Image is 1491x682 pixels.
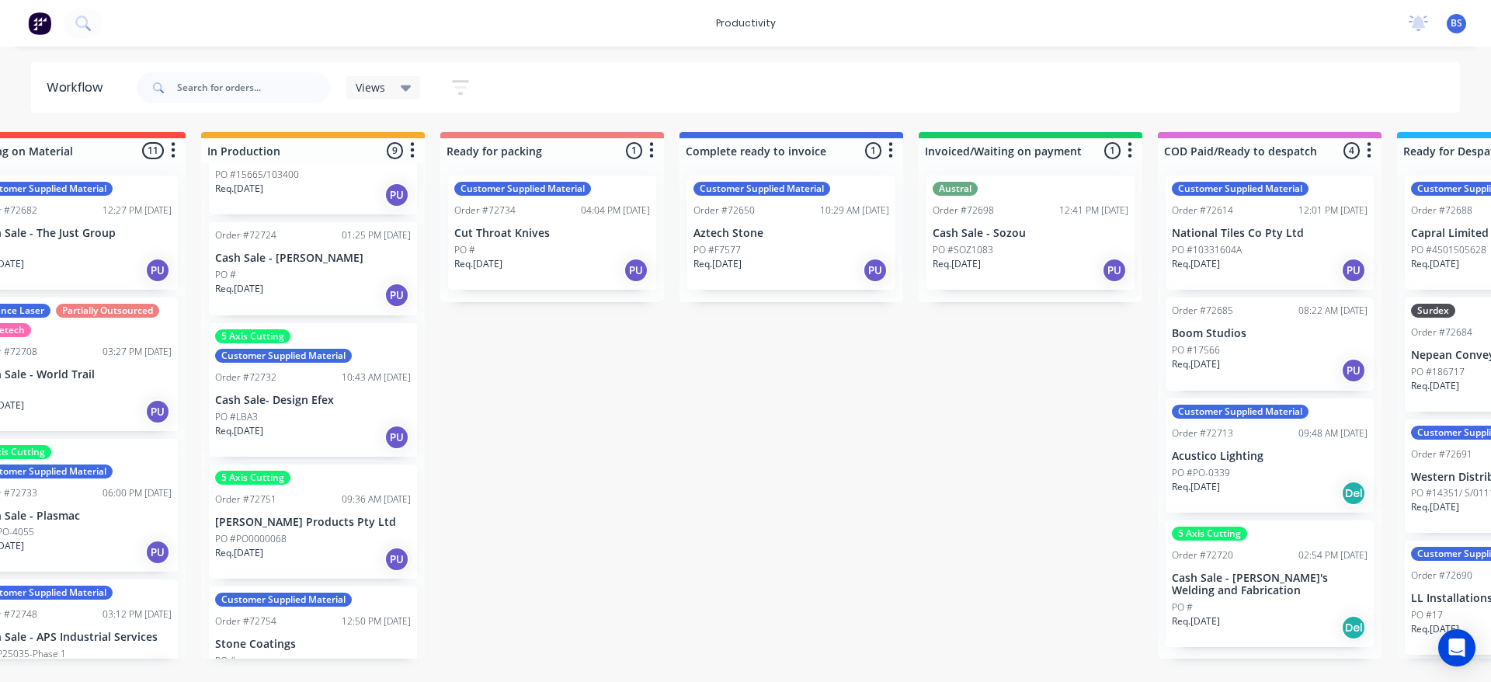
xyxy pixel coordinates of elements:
[1172,527,1247,541] div: 5 Axis Cutting
[933,243,993,257] p: PO #SOZ1083
[581,204,650,217] div: 04:04 PM [DATE]
[215,268,236,282] p: PO #
[1172,204,1233,217] div: Order #72614
[1172,304,1233,318] div: Order #72685
[145,399,170,424] div: PU
[933,257,981,271] p: Req. [DATE]
[926,176,1135,290] div: AustralOrder #7269812:41 PM [DATE]Cash Sale - SozouPO #SOZ1083Req.[DATE]PU
[1411,622,1459,636] p: Req. [DATE]
[209,323,417,457] div: 5 Axis CuttingCustomer Supplied MaterialOrder #7273210:43 AM [DATE]Cash Sale- Design EfexPO #LBA3...
[384,183,409,207] div: PU
[1172,450,1368,463] p: Acustico Lighting
[454,243,475,257] p: PO #
[215,654,236,668] p: PO #
[215,152,411,165] p: Australian Steel
[693,204,755,217] div: Order #72650
[1411,569,1472,583] div: Order #72690
[103,345,172,359] div: 03:27 PM [DATE]
[384,425,409,450] div: PU
[215,168,299,182] p: PO #15665/103400
[820,204,889,217] div: 10:29 AM [DATE]
[215,516,411,529] p: [PERSON_NAME] Products Pty Ltd
[624,258,648,283] div: PU
[384,283,409,308] div: PU
[1172,572,1368,598] p: Cash Sale - [PERSON_NAME]'s Welding and Fabrication
[1102,258,1127,283] div: PU
[1059,204,1128,217] div: 12:41 PM [DATE]
[1166,398,1374,513] div: Customer Supplied MaterialOrder #7271309:48 AM [DATE]Acustico LightingPO #PO-0339Req.[DATE]Del
[215,394,411,407] p: Cash Sale- Design Efex
[215,638,411,651] p: Stone Coatings
[1172,327,1368,340] p: Boom Studios
[215,182,263,196] p: Req. [DATE]
[209,465,417,579] div: 5 Axis CuttingOrder #7275109:36 AM [DATE][PERSON_NAME] Products Pty LtdPO #PO0000068Req.[DATE]PU
[1172,426,1233,440] div: Order #72713
[342,492,411,506] div: 09:36 AM [DATE]
[693,227,889,240] p: Aztech Stone
[693,182,830,196] div: Customer Supplied Material
[454,182,591,196] div: Customer Supplied Material
[1172,257,1220,271] p: Req. [DATE]
[1411,500,1459,514] p: Req. [DATE]
[342,371,411,384] div: 10:43 AM [DATE]
[863,258,888,283] div: PU
[1298,304,1368,318] div: 08:22 AM [DATE]
[215,546,263,560] p: Req. [DATE]
[215,282,263,296] p: Req. [DATE]
[215,614,276,628] div: Order #72754
[1172,227,1368,240] p: National Tiles Co Pty Ltd
[215,329,290,343] div: 5 Axis Cutting
[933,227,1128,240] p: Cash Sale - Sozou
[454,257,502,271] p: Req. [DATE]
[933,182,978,196] div: Austral
[1411,304,1455,318] div: Surdex
[1411,325,1472,339] div: Order #72684
[215,410,258,424] p: PO #LBA3
[215,532,287,546] p: PO #PO0000068
[215,349,352,363] div: Customer Supplied Material
[1411,379,1459,393] p: Req. [DATE]
[693,243,741,257] p: PO #F7577
[1166,298,1374,391] div: Order #7268508:22 AM [DATE]Boom StudiosPO #17566Req.[DATE]PU
[177,72,331,103] input: Search for orders...
[1411,447,1472,461] div: Order #72691
[1411,243,1486,257] p: PO #4501505628
[1411,365,1465,379] p: PO #186717
[215,228,276,242] div: Order #72724
[103,486,172,500] div: 06:00 PM [DATE]
[215,252,411,265] p: Cash Sale - [PERSON_NAME]
[454,204,516,217] div: Order #72734
[1172,466,1230,480] p: PO #PO-0339
[103,204,172,217] div: 12:27 PM [DATE]
[933,204,994,217] div: Order #72698
[1172,243,1242,257] p: PO #10331604A
[708,12,784,35] div: productivity
[1166,176,1374,290] div: Customer Supplied MaterialOrder #7261412:01 PM [DATE]National Tiles Co Pty LtdPO #10331604AReq.[D...
[1451,16,1462,30] span: BS
[145,258,170,283] div: PU
[1166,520,1374,648] div: 5 Axis CuttingOrder #7272002:54 PM [DATE]Cash Sale - [PERSON_NAME]'s Welding and FabricationPO #R...
[454,227,650,240] p: Cut Throat Knives
[1341,615,1366,640] div: Del
[1172,357,1220,371] p: Req. [DATE]
[215,471,290,485] div: 5 Axis Cutting
[356,79,385,96] span: Views
[209,222,417,315] div: Order #7272401:25 PM [DATE]Cash Sale - [PERSON_NAME]PO #Req.[DATE]PU
[1438,629,1475,666] div: Open Intercom Messenger
[215,593,352,607] div: Customer Supplied Material
[215,492,276,506] div: Order #72751
[1411,608,1443,622] p: PO #17
[1411,204,1472,217] div: Order #72688
[47,78,110,97] div: Workflow
[1298,426,1368,440] div: 09:48 AM [DATE]
[693,257,742,271] p: Req. [DATE]
[1298,204,1368,217] div: 12:01 PM [DATE]
[1172,614,1220,628] p: Req. [DATE]
[215,371,276,384] div: Order #72732
[145,540,170,565] div: PU
[56,304,159,318] div: Partially Outsourced
[1411,257,1459,271] p: Req. [DATE]
[103,607,172,621] div: 03:12 PM [DATE]
[1341,358,1366,383] div: PU
[384,547,409,572] div: PU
